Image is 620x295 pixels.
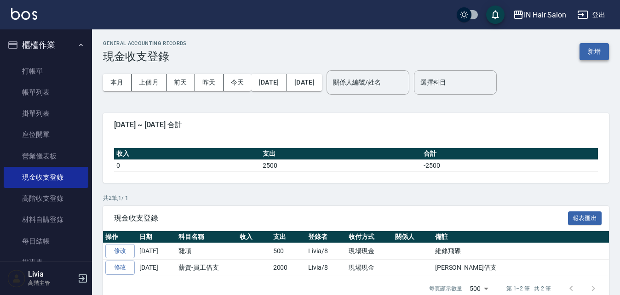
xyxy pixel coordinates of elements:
td: 2500 [260,159,422,171]
th: 關係人 [393,231,433,243]
a: 每日結帳 [4,231,88,252]
button: 前天 [166,74,195,91]
a: 新增 [580,47,609,56]
button: 昨天 [195,74,224,91]
button: 本月 [103,74,132,91]
img: Person [7,269,26,288]
button: [DATE] [251,74,287,91]
td: 0 [114,159,260,171]
td: 500 [271,243,306,260]
a: 修改 [105,261,135,275]
th: 日期 [137,231,176,243]
a: 材料自購登錄 [4,209,88,230]
p: 共 2 筆, 1 / 1 [103,194,609,202]
div: IN Hair Salon [524,9,566,21]
a: 報表匯出 [568,213,602,222]
h3: 現金收支登錄 [103,50,187,63]
button: [DATE] [287,74,322,91]
button: 今天 [224,74,252,91]
th: 操作 [103,231,137,243]
button: save [486,6,505,24]
button: IN Hair Salon [509,6,570,24]
th: 支出 [271,231,306,243]
a: 營業儀表板 [4,146,88,167]
th: 收入 [237,231,271,243]
td: 2000 [271,260,306,276]
a: 排班表 [4,252,88,273]
h5: Livia [28,270,75,279]
a: 座位開單 [4,124,88,145]
td: 薪資-員工借支 [176,260,237,276]
a: 現金收支登錄 [4,167,88,188]
p: 第 1–2 筆 共 2 筆 [506,284,551,293]
p: 每頁顯示數量 [429,284,462,293]
td: [DATE] [137,260,176,276]
a: 打帳單 [4,61,88,82]
button: 報表匯出 [568,211,602,226]
span: [DATE] ~ [DATE] 合計 [114,120,598,130]
th: 收入 [114,148,260,160]
td: -2500 [421,159,598,171]
a: 帳單列表 [4,82,88,103]
th: 登錄者 [306,231,346,243]
button: 新增 [580,43,609,60]
img: Logo [11,8,37,20]
th: 收付方式 [346,231,393,243]
td: [DATE] [137,243,176,260]
a: 修改 [105,244,135,258]
a: 掛單列表 [4,103,88,124]
button: 上個月 [132,74,166,91]
td: 雜項 [176,243,237,260]
td: 現場現金 [346,260,393,276]
th: 合計 [421,148,598,160]
button: 櫃檯作業 [4,33,88,57]
p: 高階主管 [28,279,75,287]
td: Livia/8 [306,243,346,260]
span: 現金收支登錄 [114,214,568,223]
button: 登出 [574,6,609,23]
th: 科目名稱 [176,231,237,243]
td: 現場現金 [346,243,393,260]
th: 支出 [260,148,422,160]
h2: GENERAL ACCOUNTING RECORDS [103,40,187,46]
a: 高階收支登錄 [4,188,88,209]
td: Livia/8 [306,260,346,276]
